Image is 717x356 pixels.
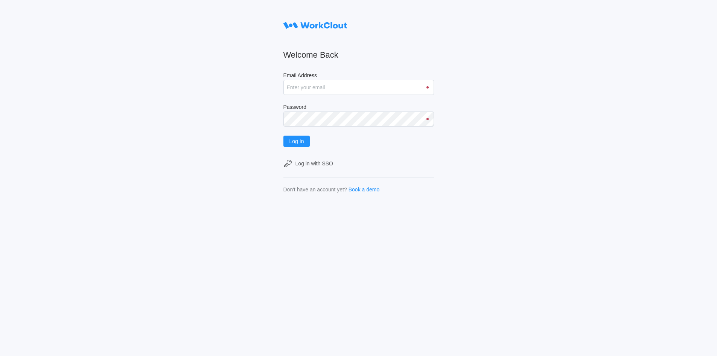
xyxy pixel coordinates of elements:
label: Password [283,104,434,112]
a: Log in with SSO [283,159,434,168]
label: Email Address [283,72,434,80]
span: Log In [289,139,304,144]
button: Log In [283,136,310,147]
h2: Welcome Back [283,50,434,60]
input: Enter your email [283,80,434,95]
div: Don't have an account yet? [283,186,347,193]
div: Log in with SSO [295,160,333,167]
a: Book a demo [349,186,380,193]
